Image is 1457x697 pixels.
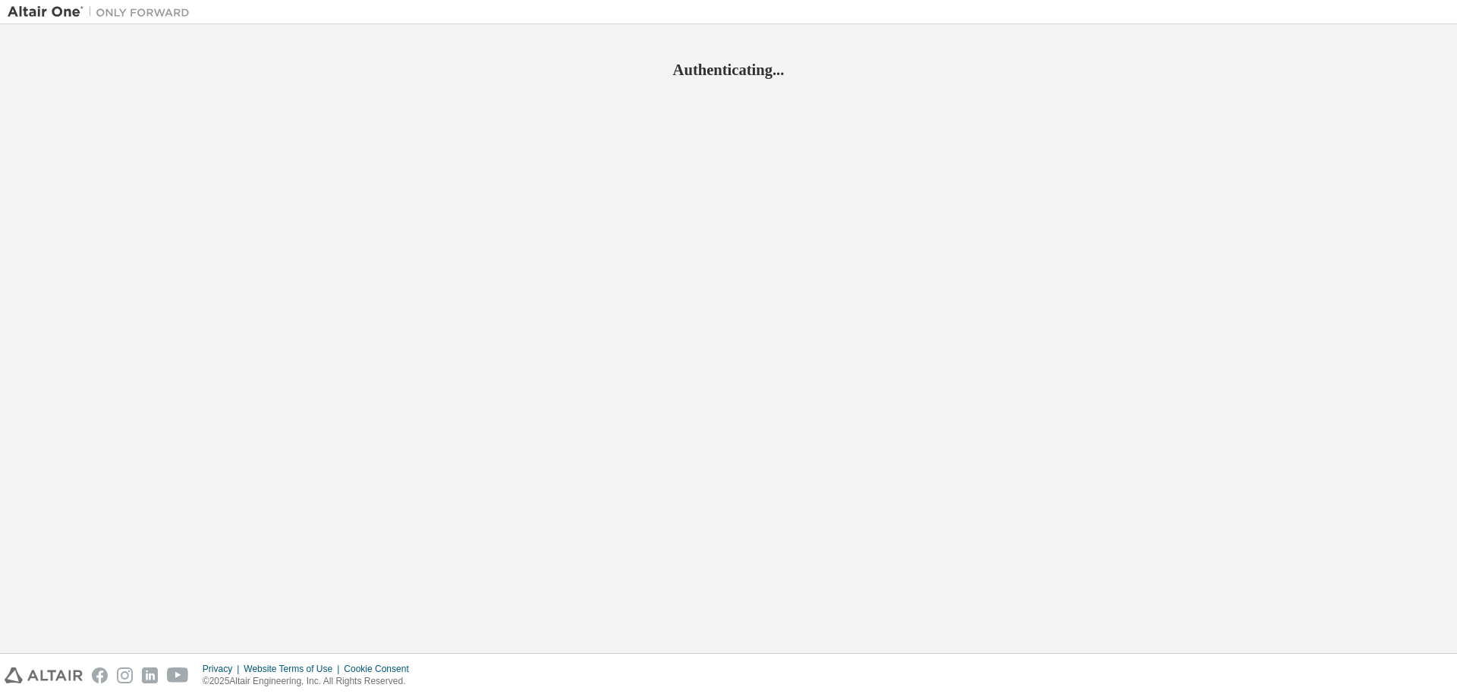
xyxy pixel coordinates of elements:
[8,5,197,20] img: Altair One
[203,663,244,675] div: Privacy
[244,663,344,675] div: Website Terms of Use
[5,667,83,683] img: altair_logo.svg
[167,667,189,683] img: youtube.svg
[203,675,418,688] p: © 2025 Altair Engineering, Inc. All Rights Reserved.
[344,663,417,675] div: Cookie Consent
[117,667,133,683] img: instagram.svg
[8,60,1449,80] h2: Authenticating...
[142,667,158,683] img: linkedin.svg
[92,667,108,683] img: facebook.svg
